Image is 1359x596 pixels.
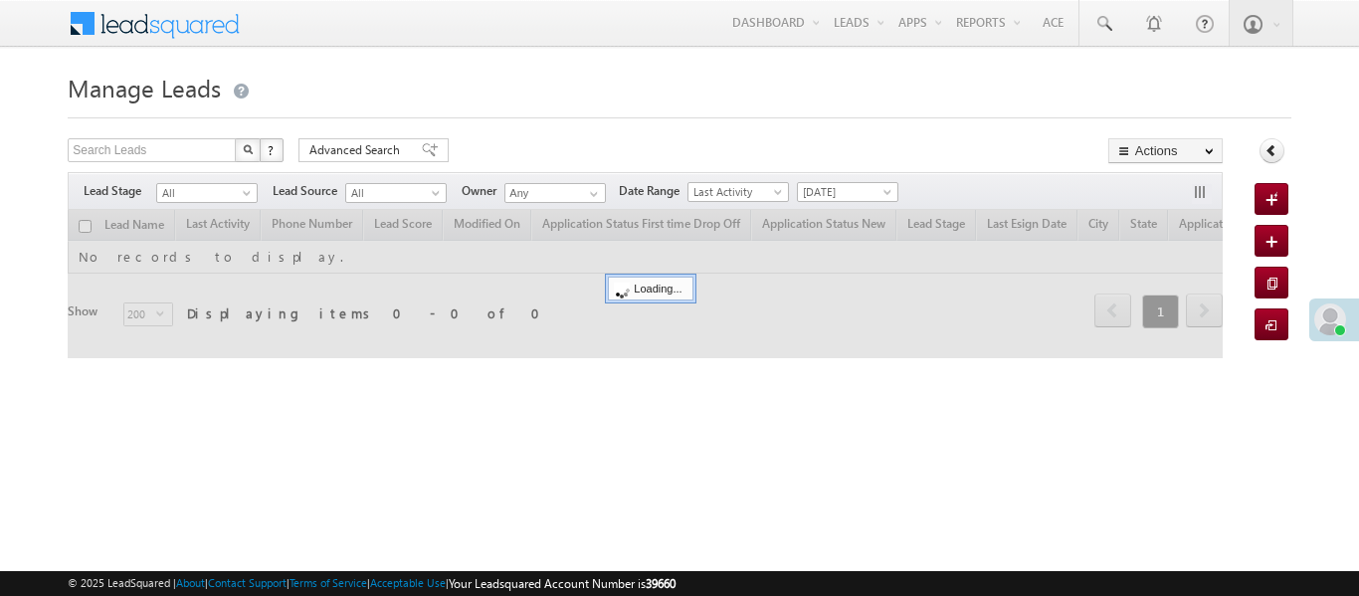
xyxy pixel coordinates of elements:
[290,576,367,589] a: Terms of Service
[309,141,406,159] span: Advanced Search
[345,183,447,203] a: All
[68,574,676,593] span: © 2025 LeadSquared | | | | |
[449,576,676,591] span: Your Leadsquared Account Number is
[608,277,692,300] div: Loading...
[619,182,687,200] span: Date Range
[646,576,676,591] span: 39660
[579,184,604,204] a: Show All Items
[243,144,253,154] img: Search
[462,182,504,200] span: Owner
[346,184,441,202] span: All
[688,183,783,201] span: Last Activity
[208,576,287,589] a: Contact Support
[273,182,345,200] span: Lead Source
[1108,138,1223,163] button: Actions
[797,182,898,202] a: [DATE]
[687,182,789,202] a: Last Activity
[268,141,277,158] span: ?
[68,72,221,103] span: Manage Leads
[260,138,284,162] button: ?
[370,576,446,589] a: Acceptable Use
[176,576,205,589] a: About
[84,182,156,200] span: Lead Stage
[798,183,892,201] span: [DATE]
[156,183,258,203] a: All
[157,184,252,202] span: All
[504,183,606,203] input: Type to Search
